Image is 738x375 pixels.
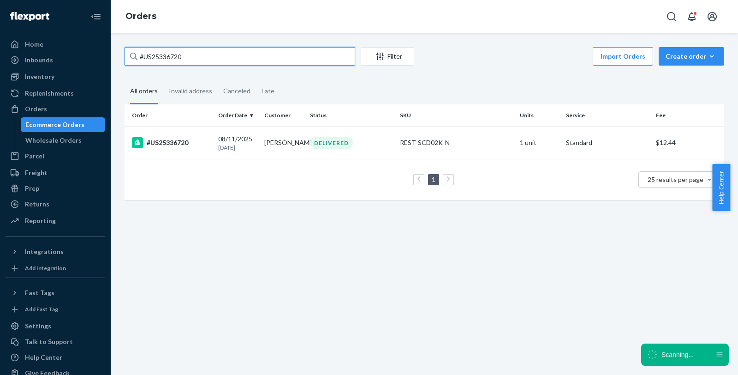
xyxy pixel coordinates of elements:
[659,47,724,66] button: Create order
[25,151,44,161] div: Parcel
[6,319,105,333] a: Settings
[21,133,106,148] a: Wholesale Orders
[87,7,105,26] button: Close Navigation
[593,47,653,66] button: Import Orders
[25,104,47,114] div: Orders
[6,285,105,300] button: Fast Tags
[25,353,62,362] div: Help Center
[125,47,355,66] input: Search orders
[666,52,717,61] div: Create order
[118,3,164,30] ol: breadcrumbs
[703,7,721,26] button: Open account menu
[306,104,396,127] th: Status
[25,321,51,331] div: Settings
[10,12,49,21] img: Flexport logo
[125,11,156,21] a: Orders
[6,69,105,84] a: Inventory
[6,102,105,116] a: Orders
[6,37,105,52] a: Home
[25,40,43,49] div: Home
[683,7,701,26] button: Open notifications
[25,184,39,193] div: Prep
[6,53,105,67] a: Inbounds
[516,104,562,127] th: Units
[400,138,512,147] div: REST-SCD02K-N
[652,127,724,159] td: $12.44
[6,213,105,228] a: Reporting
[264,111,303,119] div: Customer
[662,7,681,26] button: Open Search Box
[218,134,257,151] div: 08/11/2025
[6,244,105,259] button: Integrations
[25,337,73,346] div: Talk to Support
[25,200,49,209] div: Returns
[25,216,56,225] div: Reporting
[25,55,53,65] div: Inbounds
[218,144,257,151] p: [DATE]
[648,175,703,183] span: 25 results per page
[261,127,307,159] td: [PERSON_NAME]
[25,89,74,98] div: Replenishments
[6,304,105,315] a: Add Fast Tag
[396,104,516,127] th: SKU
[516,127,562,159] td: 1 unit
[223,79,250,103] div: Canceled
[6,181,105,196] a: Prep
[25,247,64,256] div: Integrations
[430,175,437,183] a: Page 1 is your current page
[25,264,66,272] div: Add Integration
[169,79,212,103] div: Invalid address
[6,149,105,163] a: Parcel
[25,120,84,129] div: Ecommerce Orders
[25,288,54,297] div: Fast Tags
[566,138,649,147] p: Standard
[6,263,105,274] a: Add Integration
[562,104,652,127] th: Service
[6,197,105,212] a: Returns
[361,52,414,61] div: Filter
[214,104,261,127] th: Order Date
[21,117,106,132] a: Ecommerce Orders
[712,164,730,211] button: Help Center
[25,305,58,313] div: Add Fast Tag
[6,334,105,349] a: Talk to Support
[25,168,48,177] div: Freight
[132,137,211,148] div: #US25336720
[652,104,724,127] th: Fee
[310,137,353,149] div: DELIVERED
[25,72,54,81] div: Inventory
[361,47,414,66] button: Filter
[25,136,82,145] div: Wholesale Orders
[6,86,105,101] a: Replenishments
[125,104,214,127] th: Order
[130,79,158,104] div: All orders
[262,79,274,103] div: Late
[6,165,105,180] a: Freight
[6,350,105,365] a: Help Center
